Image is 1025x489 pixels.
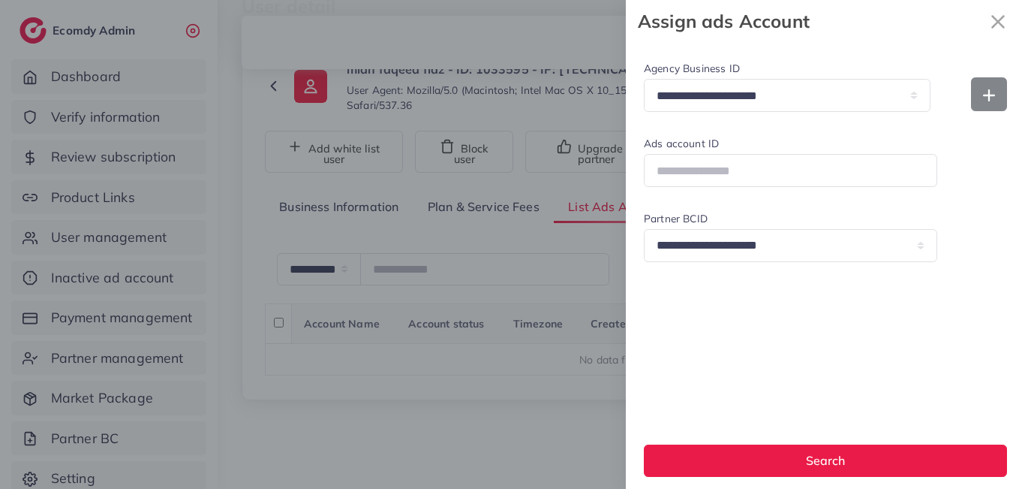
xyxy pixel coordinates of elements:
[983,89,995,101] img: Add new
[806,453,845,468] span: Search
[644,136,937,151] label: Ads account ID
[983,7,1013,37] svg: x
[983,6,1013,37] button: Close
[644,211,937,226] label: Partner BCID
[644,61,930,76] label: Agency Business ID
[638,8,983,35] strong: Assign ads Account
[644,445,1007,477] button: Search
